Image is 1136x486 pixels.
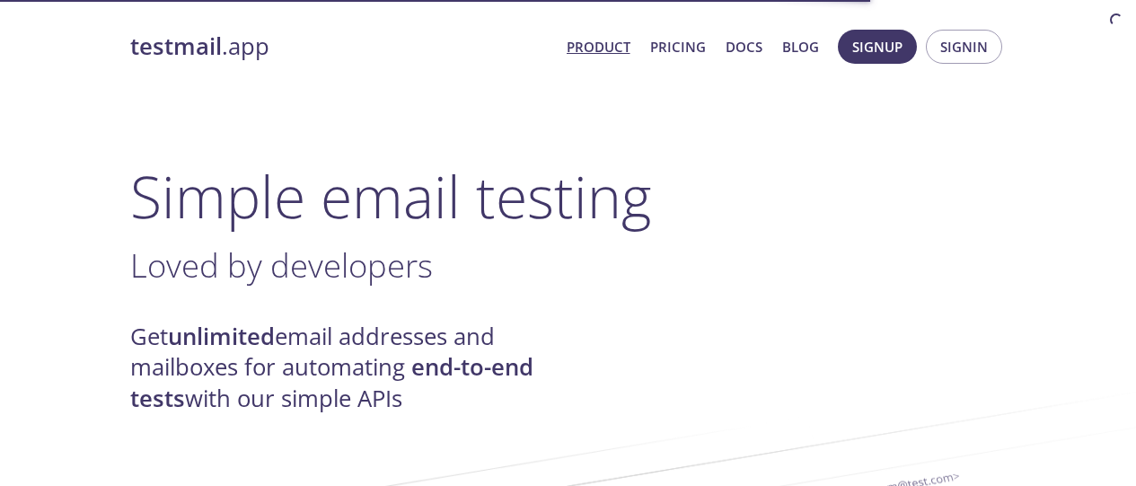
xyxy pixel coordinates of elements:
[168,321,275,352] strong: unlimited
[130,322,568,414] h4: Get email addresses and mailboxes for automating with our simple APIs
[130,31,222,62] strong: testmail
[650,35,706,58] a: Pricing
[130,31,552,62] a: testmail.app
[838,30,917,64] button: Signup
[567,35,630,58] a: Product
[130,243,433,287] span: Loved by developers
[852,35,903,58] span: Signup
[926,30,1002,64] button: Signin
[130,162,1007,231] h1: Simple email testing
[726,35,762,58] a: Docs
[782,35,819,58] a: Blog
[940,35,988,58] span: Signin
[130,351,533,413] strong: end-to-end tests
